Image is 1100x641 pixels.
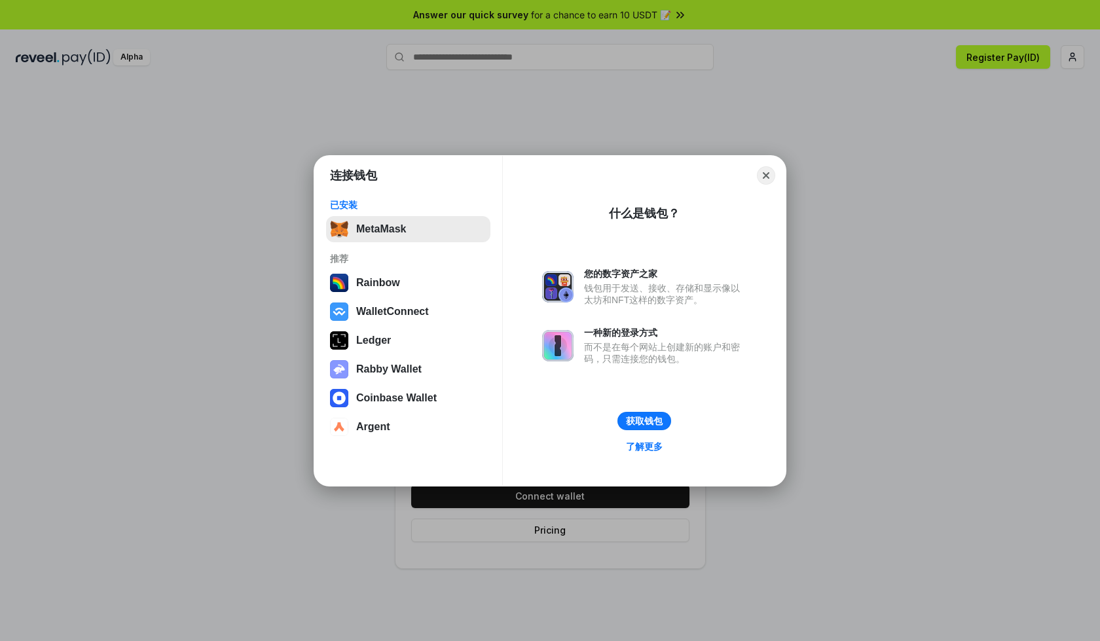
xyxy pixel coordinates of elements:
[618,438,670,455] a: 了解更多
[326,216,490,242] button: MetaMask
[356,363,422,375] div: Rabby Wallet
[356,277,400,289] div: Rainbow
[584,268,746,280] div: 您的数字资产之家
[326,327,490,354] button: Ledger
[356,421,390,433] div: Argent
[330,389,348,407] img: svg+xml,%3Csvg%20width%3D%2228%22%20height%3D%2228%22%20viewBox%3D%220%200%2028%2028%22%20fill%3D...
[326,270,490,296] button: Rainbow
[542,271,574,302] img: svg+xml,%3Csvg%20xmlns%3D%22http%3A%2F%2Fwww.w3.org%2F2000%2Fsvg%22%20fill%3D%22none%22%20viewBox...
[609,206,680,221] div: 什么是钱包？
[330,168,377,183] h1: 连接钱包
[584,282,746,306] div: 钱包用于发送、接收、存储和显示像以太坊和NFT这样的数字资产。
[326,299,490,325] button: WalletConnect
[542,330,574,361] img: svg+xml,%3Csvg%20xmlns%3D%22http%3A%2F%2Fwww.w3.org%2F2000%2Fsvg%22%20fill%3D%22none%22%20viewBox...
[356,392,437,404] div: Coinbase Wallet
[330,418,348,436] img: svg+xml,%3Csvg%20width%3D%2228%22%20height%3D%2228%22%20viewBox%3D%220%200%2028%2028%22%20fill%3D...
[626,415,663,427] div: 获取钱包
[356,306,429,318] div: WalletConnect
[326,356,490,382] button: Rabby Wallet
[330,360,348,378] img: svg+xml,%3Csvg%20xmlns%3D%22http%3A%2F%2Fwww.w3.org%2F2000%2Fsvg%22%20fill%3D%22none%22%20viewBox...
[326,385,490,411] button: Coinbase Wallet
[356,335,391,346] div: Ledger
[330,253,486,265] div: 推荐
[330,220,348,238] img: svg+xml,%3Csvg%20fill%3D%22none%22%20height%3D%2233%22%20viewBox%3D%220%200%2035%2033%22%20width%...
[330,274,348,292] img: svg+xml,%3Csvg%20width%3D%22120%22%20height%3D%22120%22%20viewBox%3D%220%200%20120%20120%22%20fil...
[617,412,671,430] button: 获取钱包
[330,302,348,321] img: svg+xml,%3Csvg%20width%3D%2228%22%20height%3D%2228%22%20viewBox%3D%220%200%2028%2028%22%20fill%3D...
[356,223,406,235] div: MetaMask
[330,199,486,211] div: 已安装
[757,166,775,185] button: Close
[326,414,490,440] button: Argent
[626,441,663,452] div: 了解更多
[330,331,348,350] img: svg+xml,%3Csvg%20xmlns%3D%22http%3A%2F%2Fwww.w3.org%2F2000%2Fsvg%22%20width%3D%2228%22%20height%3...
[584,327,746,339] div: 一种新的登录方式
[584,341,746,365] div: 而不是在每个网站上创建新的账户和密码，只需连接您的钱包。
